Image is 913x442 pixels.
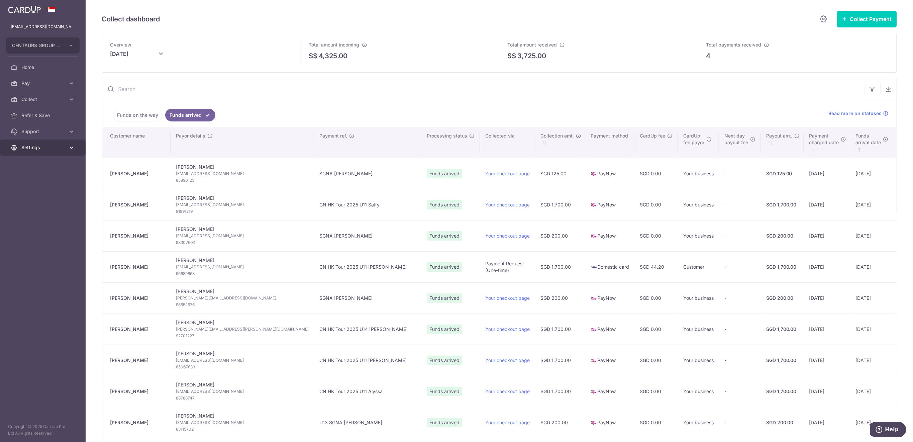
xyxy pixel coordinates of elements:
[176,270,309,277] span: 96689668
[11,23,75,30] p: [EMAIL_ADDRESS][DOMAIN_NAME]
[12,42,62,49] span: CENTAURS GROUP PRIVATE LIMITED
[585,189,634,220] td: PayNow
[850,345,893,376] td: [DATE]
[634,376,678,407] td: SGD 0.00
[535,220,585,251] td: SGD 200.00
[171,407,314,438] td: [PERSON_NAME]
[585,220,634,251] td: PayNow
[719,251,761,282] td: -
[485,388,530,394] a: Your checkout page
[766,170,799,177] div: SGD 125.00
[850,376,893,407] td: [DATE]
[591,357,597,364] img: paynow-md-4fe65508ce96feda548756c5ee0e473c78d4820b8ea51387c6e4ad89e58a5e61.png
[110,42,131,48] span: Overview
[485,171,530,176] a: Your checkout page
[171,376,314,407] td: [PERSON_NAME]
[804,127,850,158] th: Paymentcharged date : activate to sort column ascending
[21,128,66,135] span: Support
[766,419,799,426] div: SGD 200.00
[171,158,314,189] td: [PERSON_NAME]
[314,282,421,314] td: SGNA [PERSON_NAME]
[427,262,462,272] span: Funds arrived
[171,220,314,251] td: [PERSON_NAME]
[766,295,799,301] div: SGD 200.00
[719,158,761,189] td: -
[766,233,799,239] div: SGD 200.00
[110,233,165,239] div: [PERSON_NAME]
[678,220,719,251] td: Your business
[585,407,634,438] td: PayNow
[634,220,678,251] td: SGD 0.00
[870,422,906,439] iframe: Opens a widget where you can find more information
[427,231,462,241] span: Funds arrived
[804,189,850,220] td: [DATE]
[319,132,347,139] span: Payment ref.
[176,208,309,215] span: 81991219
[535,345,585,376] td: SGD 1,700.00
[829,110,882,117] span: Read more on statuses
[719,127,761,158] th: Next daypayout fee
[110,419,165,426] div: [PERSON_NAME]
[678,251,719,282] td: Customer
[535,376,585,407] td: SGD 1,700.00
[165,109,215,121] a: Funds arrived
[591,420,597,426] img: paynow-md-4fe65508ce96feda548756c5ee0e473c78d4820b8ea51387c6e4ad89e58a5e61.png
[110,388,165,395] div: [PERSON_NAME]
[176,395,309,402] span: 88788747
[766,264,799,270] div: SGD 1,700.00
[517,51,546,61] p: 3,725.00
[719,407,761,438] td: -
[678,282,719,314] td: Your business
[809,132,839,146] span: Payment charged date
[176,264,309,270] span: [EMAIL_ADDRESS][DOMAIN_NAME]
[171,127,314,158] th: Payor details
[176,326,309,333] span: [PERSON_NAME][EMAIL_ADDRESS][PERSON_NAME][DOMAIN_NAME]
[176,132,205,139] span: Payor details
[850,314,893,345] td: [DATE]
[176,239,309,246] span: 98307604
[176,419,309,426] span: [EMAIL_ADDRESS][DOMAIN_NAME]
[719,314,761,345] td: -
[591,388,597,395] img: paynow-md-4fe65508ce96feda548756c5ee0e473c78d4820b8ea51387c6e4ad89e58a5e61.png
[314,314,421,345] td: CN HK Tour 2025 U14 [PERSON_NAME]
[804,345,850,376] td: [DATE]
[102,14,160,24] h5: Collect dashboard
[314,220,421,251] td: SGNA [PERSON_NAME]
[176,426,309,433] span: 83115702
[678,189,719,220] td: Your business
[585,314,634,345] td: PayNow
[634,282,678,314] td: SGD 0.00
[766,326,799,333] div: SGD 1,700.00
[110,201,165,208] div: [PERSON_NAME]
[110,357,165,364] div: [PERSON_NAME]
[427,387,462,396] span: Funds arrived
[309,51,317,61] span: S$
[421,127,480,158] th: Processing status
[485,420,530,425] a: Your checkout page
[176,201,309,208] span: [EMAIL_ADDRESS][DOMAIN_NAME]
[485,326,530,332] a: Your checkout page
[110,295,165,301] div: [PERSON_NAME]
[678,376,719,407] td: Your business
[850,158,893,189] td: [DATE]
[314,189,421,220] td: CN HK Tour 2025 U11 Saffy
[591,264,597,271] img: visa-sm-192604c4577d2d35970c8ed26b86981c2741ebd56154ab54ad91a526f0f24972.png
[314,407,421,438] td: U13 SGNA [PERSON_NAME]
[485,202,530,207] a: Your checkout page
[535,127,585,158] th: Collection amt. : activate to sort column ascending
[176,177,309,184] span: 85890123
[171,314,314,345] td: [PERSON_NAME]
[176,233,309,239] span: [EMAIL_ADDRESS][DOMAIN_NAME]
[21,112,66,119] span: Refer & Save
[850,251,893,282] td: [DATE]
[535,314,585,345] td: SGD 1,700.00
[766,201,799,208] div: SGD 1,700.00
[319,51,347,61] p: 4,325.00
[678,127,719,158] th: CardUpfee payor
[678,158,719,189] td: Your business
[766,357,799,364] div: SGD 1,700.00
[634,407,678,438] td: SGD 0.00
[535,158,585,189] td: SGD 125.00
[171,189,314,220] td: [PERSON_NAME]
[804,251,850,282] td: [DATE]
